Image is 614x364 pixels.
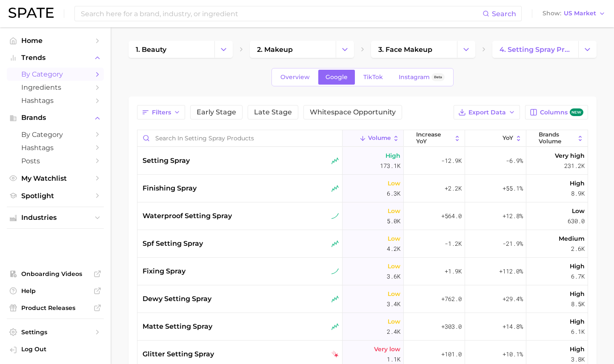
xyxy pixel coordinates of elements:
[374,344,400,354] span: Very low
[331,323,339,330] img: seasonal riser
[388,261,400,271] span: Low
[336,41,354,58] button: Change Category
[137,230,588,258] button: spf setting sprayseasonal riserLow4.2k-1.2k-21.9%Medium2.6k
[7,211,104,224] button: Industries
[539,131,575,145] span: Brands Volume
[331,213,339,220] img: sustained riser
[571,299,585,309] span: 8.5k
[137,105,185,119] button: Filters
[441,321,462,332] span: +303.0
[143,239,203,249] span: spf setting spray
[21,157,89,165] span: Posts
[137,147,588,175] button: setting sprayseasonal riserHigh173.1k-12.9k-6.9%Very high231.2k
[137,130,342,146] input: Search in setting spray products
[21,54,89,62] span: Trends
[492,10,516,18] span: Search
[445,266,462,276] span: +1.9k
[80,6,483,21] input: Search here for a brand, industry, or ingredient
[399,74,430,81] span: Instagram
[416,131,452,145] span: increase YoY
[21,328,89,336] span: Settings
[143,211,232,221] span: waterproof setting spray
[318,70,355,85] a: Google
[503,321,523,332] span: +14.8%
[343,130,404,147] button: Volume
[7,172,104,185] a: My Watchlist
[570,178,585,188] span: High
[503,183,523,193] span: +55.1%
[492,41,578,58] a: 4. setting spray products
[568,216,585,226] span: 630.0
[136,45,166,54] span: 1. beauty
[570,289,585,299] span: High
[7,94,104,107] a: Hashtags
[280,74,310,81] span: Overview
[9,8,54,18] img: SPATE
[257,45,293,54] span: 2. makeup
[503,211,523,221] span: +12.8%
[386,151,400,161] span: High
[468,109,506,116] span: Export Data
[21,214,89,222] span: Industries
[143,294,211,304] span: dewy setting spray
[137,175,588,202] button: finishing sprayseasonal riserLow6.3k+2.2k+55.1%High8.9k
[7,51,104,64] button: Trends
[387,188,400,199] span: 6.3k
[441,294,462,304] span: +762.0
[503,239,523,249] span: -21.9%
[499,266,523,276] span: +112.0%
[445,183,462,193] span: +2.2k
[540,108,583,117] span: Columns
[310,109,396,116] span: Whitespace Opportunity
[378,45,432,54] span: 3. face makeup
[465,130,526,147] button: YoY
[331,268,339,275] img: sustained riser
[388,316,400,327] span: Low
[21,97,89,105] span: Hashtags
[7,128,104,141] a: by Category
[571,188,585,199] span: 8.9k
[7,141,104,154] a: Hashtags
[7,111,104,124] button: Brands
[254,109,292,116] span: Late Stage
[564,11,596,16] span: US Market
[137,258,588,285] button: fixing spraysustained riserLow3.6k+1.9k+112.0%High6.7k
[578,41,597,58] button: Change Category
[506,156,523,166] span: -6.9%
[387,216,400,226] span: 5.0k
[356,70,390,85] a: TikTok
[21,144,89,152] span: Hashtags
[21,270,89,278] span: Onboarding Videos
[7,154,104,168] a: Posts
[326,74,348,81] span: Google
[21,37,89,45] span: Home
[21,192,89,200] span: Spotlight
[331,240,339,247] img: seasonal riser
[503,135,513,142] span: YoY
[525,105,588,119] button: Columnsnew
[21,174,89,182] span: My Watchlist
[143,183,197,193] span: finishing spray
[387,271,400,282] span: 3.6k
[457,41,475,58] button: Change Category
[388,233,400,244] span: Low
[441,349,462,359] span: +101.0
[445,239,462,249] span: -1.2k
[363,74,383,81] span: TikTok
[388,206,400,216] span: Low
[273,70,317,85] a: Overview
[137,285,588,313] button: dewy setting sprayseasonal riserLow3.4k+762.0+29.4%High8.5k
[21,70,89,78] span: by Category
[571,327,585,337] span: 6.1k
[526,130,588,147] button: Brands Volume
[571,244,585,254] span: 2.6k
[143,349,214,359] span: glitter setting spray
[571,271,585,282] span: 6.7k
[388,289,400,299] span: Low
[250,41,336,58] a: 2. makeup
[441,156,462,166] span: -12.9k
[391,70,452,85] a: InstagramBeta
[152,109,171,116] span: Filters
[7,68,104,81] a: by Category
[559,233,585,244] span: Medium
